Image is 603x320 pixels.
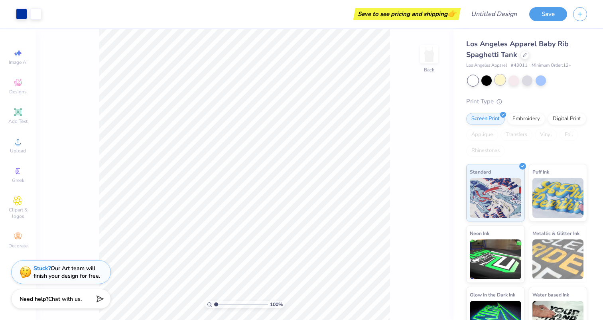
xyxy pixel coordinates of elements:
span: Chat with us. [48,295,82,303]
div: Our Art team will finish your design for free. [33,265,100,280]
img: Neon Ink [470,239,521,279]
span: Metallic & Glitter Ink [532,229,579,237]
div: Applique [466,129,498,141]
span: Puff Ink [532,168,549,176]
span: Greek [12,177,24,184]
span: # 43011 [511,62,528,69]
div: Screen Print [466,113,505,125]
span: Upload [10,148,26,154]
span: Decorate [8,243,28,249]
span: Los Angeles Apparel [466,62,507,69]
div: Embroidery [507,113,545,125]
div: Digital Print [548,113,586,125]
span: 👉 [447,9,456,18]
span: Image AI [9,59,28,65]
span: Standard [470,168,491,176]
span: Los Angeles Apparel Baby Rib Spaghetti Tank [466,39,569,59]
span: Add Text [8,118,28,124]
strong: Need help? [20,295,48,303]
div: Foil [560,129,578,141]
span: Neon Ink [470,229,489,237]
span: Clipart & logos [4,207,32,219]
img: Puff Ink [532,178,584,218]
input: Untitled Design [465,6,523,22]
img: Back [421,46,437,62]
span: Minimum Order: 12 + [532,62,571,69]
img: Standard [470,178,521,218]
div: Save to see pricing and shipping [355,8,459,20]
div: Print Type [466,97,587,106]
span: Designs [9,89,27,95]
span: Water based Ink [532,290,569,299]
div: Rhinestones [466,145,505,157]
button: Save [529,7,567,21]
span: Glow in the Dark Ink [470,290,515,299]
span: 100 % [270,301,283,308]
img: Metallic & Glitter Ink [532,239,584,279]
strong: Stuck? [33,265,51,272]
div: Back [424,66,434,73]
div: Transfers [501,129,532,141]
div: Vinyl [535,129,557,141]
